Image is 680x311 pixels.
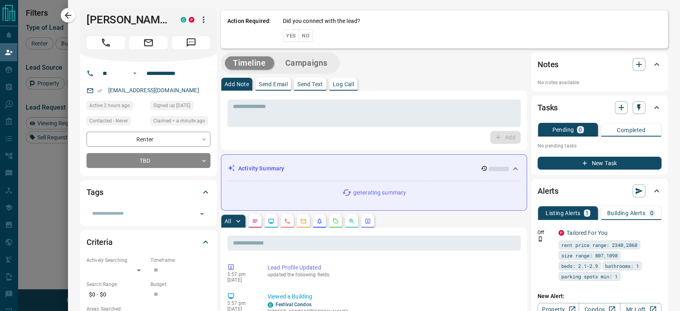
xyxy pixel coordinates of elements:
h2: Tags [87,186,103,199]
p: Lead Profile Updated [268,263,517,272]
p: 5:57 pm [227,301,256,306]
button: Yes [283,29,299,42]
a: [EMAIL_ADDRESS][DOMAIN_NAME] [108,87,199,93]
span: Claimed < a minute ago [153,117,205,125]
div: Tue Sep 16 2025 [150,116,210,128]
p: Search Range: [87,281,146,288]
span: parking spots min: 1 [561,272,618,280]
p: 1 [585,210,589,216]
div: Criteria [87,232,210,252]
p: updated the following fields: [268,272,517,278]
div: Mon Mar 13 2023 [150,101,210,112]
p: No notes available [538,79,661,86]
p: Off [538,229,554,236]
div: Notes [538,55,661,74]
p: Add Note [225,81,249,87]
button: Open [130,68,140,78]
p: 0 [579,127,582,133]
p: Actively Searching: [87,257,146,264]
p: 5:57 pm [227,272,256,277]
span: bathrooms: 1 [605,262,639,270]
p: Action Required: [227,17,271,42]
p: 0 [650,210,653,216]
a: Tailored For You [567,230,608,236]
p: generating summary [353,189,406,197]
p: Send Text [297,81,323,87]
p: Send Email [259,81,288,87]
p: Did you connect with the lead? [283,17,360,25]
p: All [225,218,231,224]
svg: Listing Alerts [316,218,323,224]
div: condos.ca [181,17,186,23]
div: Tags [87,182,210,202]
svg: Calls [284,218,291,224]
p: Activity Summary [238,164,284,173]
svg: Lead Browsing Activity [268,218,274,224]
p: Listing Alerts [546,210,581,216]
span: Call [87,36,125,49]
p: Completed [617,127,645,133]
div: property.ca [189,17,194,23]
p: Viewed a Building [268,292,517,301]
div: Renter [87,132,210,147]
h2: Tasks [538,101,558,114]
p: New Alert: [538,292,661,301]
button: No [299,29,313,42]
p: Building Alerts [607,210,645,216]
span: Signed up [DATE] [153,102,190,110]
p: Budget: [150,281,210,288]
div: TBD [87,153,210,168]
p: $0 - $0 [87,288,146,301]
div: condos.ca [268,302,273,308]
svg: Emails [300,218,307,224]
h2: Criteria [87,236,113,249]
h2: Notes [538,58,558,71]
p: Timeframe: [150,257,210,264]
button: Timeline [225,56,274,70]
div: Activity Summary [228,161,520,176]
svg: Email Verified [97,88,103,93]
svg: Agent Actions [365,218,371,224]
svg: Push Notification Only [538,236,543,242]
span: Message [172,36,210,49]
div: Tue Sep 16 2025 [87,101,146,112]
span: rent price range: 2340,2860 [561,241,637,249]
svg: Notes [252,218,258,224]
button: New Task [538,157,661,170]
span: beds: 2.1-2.9 [561,262,598,270]
span: Active 2 hours ago [89,102,130,110]
span: Contacted - Never [89,117,128,125]
p: [DATE] [227,277,256,283]
p: No pending tasks [538,140,661,152]
a: Festival Condos [276,302,311,307]
p: Log Call [333,81,354,87]
h1: [PERSON_NAME] [87,13,169,26]
h2: Alerts [538,185,558,197]
span: Email [129,36,168,49]
span: size range: 807,1098 [561,251,618,259]
svg: Requests [332,218,339,224]
button: Open [196,208,208,220]
div: Alerts [538,181,661,201]
button: Campaigns [277,56,336,70]
div: Tasks [538,98,661,117]
p: Pending [552,127,574,133]
svg: Opportunities [348,218,355,224]
div: property.ca [558,230,564,236]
